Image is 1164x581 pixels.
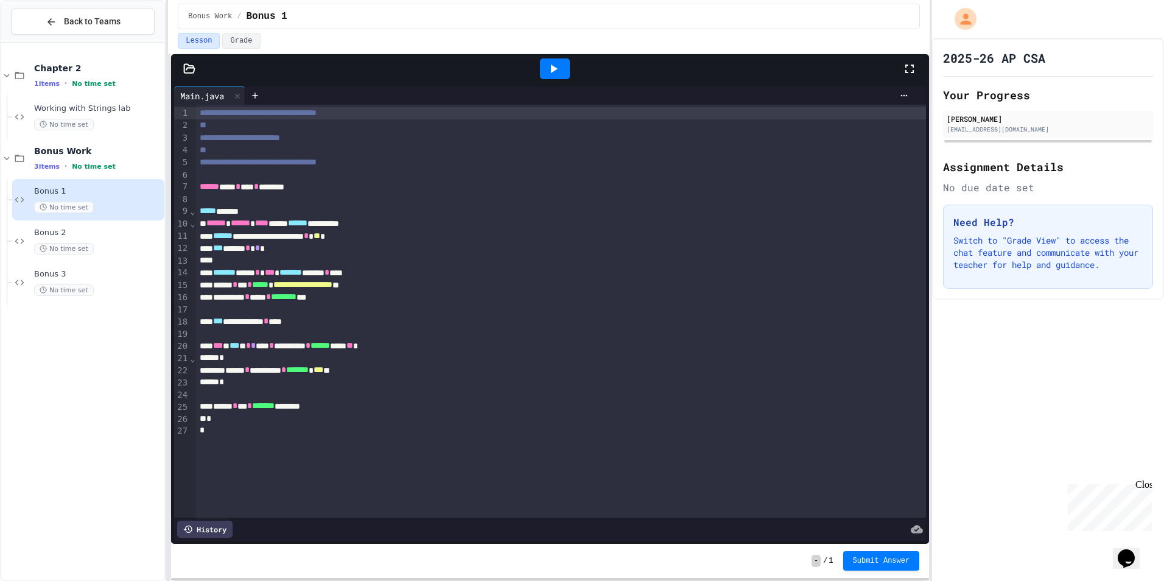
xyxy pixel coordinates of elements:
[174,316,189,328] div: 18
[34,284,94,296] span: No time set
[65,161,67,171] span: •
[11,9,155,35] button: Back to Teams
[174,181,189,193] div: 7
[188,12,232,21] span: Bonus Work
[174,169,189,181] div: 6
[34,119,94,130] span: No time set
[34,202,94,213] span: No time set
[853,556,910,566] span: Submit Answer
[5,5,84,77] div: Chat with us now!Close
[943,180,1153,195] div: No due date set
[174,157,189,169] div: 5
[843,551,920,571] button: Submit Answer
[174,389,189,401] div: 24
[34,80,60,88] span: 1 items
[174,401,189,414] div: 25
[174,107,189,119] div: 1
[174,205,189,217] div: 9
[174,365,189,377] div: 22
[174,292,189,304] div: 16
[237,12,241,21] span: /
[953,234,1143,271] p: Switch to "Grade View" to access the chat feature and communicate with your teacher for help and ...
[174,90,230,102] div: Main.java
[943,158,1153,175] h2: Assignment Details
[34,269,162,280] span: Bonus 3
[174,340,189,353] div: 20
[34,228,162,238] span: Bonus 2
[174,218,189,230] div: 10
[174,86,245,105] div: Main.java
[246,9,287,24] span: Bonus 1
[72,80,116,88] span: No time set
[174,230,189,242] div: 11
[174,353,189,365] div: 21
[823,556,827,566] span: /
[34,146,162,157] span: Bonus Work
[174,280,189,292] div: 15
[174,144,189,157] div: 4
[72,163,116,171] span: No time set
[174,242,189,255] div: 12
[174,132,189,144] div: 3
[942,5,980,33] div: My Account
[174,119,189,132] div: 2
[64,15,121,28] span: Back to Teams
[174,425,189,437] div: 27
[178,33,220,49] button: Lesson
[829,556,833,566] span: 1
[943,49,1045,66] h1: 2025-26 AP CSA
[174,328,189,340] div: 19
[174,304,189,316] div: 17
[34,186,162,197] span: Bonus 1
[953,215,1143,230] h3: Need Help?
[947,125,1149,134] div: [EMAIL_ADDRESS][DOMAIN_NAME]
[222,33,260,49] button: Grade
[177,521,233,538] div: History
[174,255,189,267] div: 13
[1063,479,1152,531] iframe: chat widget
[34,104,162,114] span: Working with Strings lab
[189,219,195,228] span: Fold line
[65,79,67,88] span: •
[174,377,189,389] div: 23
[1113,532,1152,569] iframe: chat widget
[34,163,60,171] span: 3 items
[174,414,189,426] div: 26
[174,267,189,279] div: 14
[943,86,1153,104] h2: Your Progress
[812,555,821,567] span: -
[947,113,1149,124] div: [PERSON_NAME]
[189,206,195,216] span: Fold line
[189,354,195,364] span: Fold line
[174,194,189,206] div: 8
[34,243,94,255] span: No time set
[34,63,162,74] span: Chapter 2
